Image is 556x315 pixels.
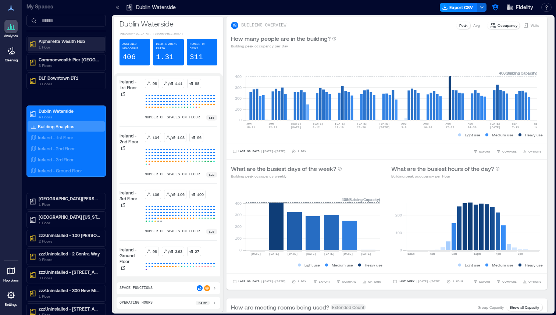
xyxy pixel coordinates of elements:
[313,122,323,125] text: [DATE]
[492,262,513,268] p: Medium use
[401,126,407,129] text: 3-9
[528,279,541,284] span: OPTIONS
[250,252,261,255] text: [DATE]
[190,42,214,51] p: Number of Desks
[361,278,382,285] button: OPTIONS
[400,248,402,252] tspan: 0
[38,124,74,129] p: Building Analytics
[39,238,100,244] p: 2 Floors
[379,122,390,125] text: [DATE]
[342,279,356,284] span: COMPARE
[145,229,200,235] p: number of spaces on floor
[423,122,429,125] text: AUG
[153,191,159,197] p: 106
[495,278,518,285] button: COMPARE
[430,252,435,255] text: 4am
[510,304,539,310] p: Show all Capacity
[122,42,147,51] p: Assigned Headcount
[531,22,539,28] p: Visits
[472,148,492,155] button: EXPORT
[156,42,181,51] p: Desk-sharing ratio
[39,38,100,44] p: Alpharetta Wealth Hub
[231,303,329,312] p: How are meeting rooms being used?
[502,149,517,154] span: COMPARE
[120,79,142,90] p: Ireland - 1st Floor
[521,278,543,285] button: OPTIONS
[195,248,199,254] p: 27
[297,149,306,154] p: 1 Day
[335,278,358,285] button: COMPARE
[39,293,100,299] p: 1 Floor
[468,122,473,125] text: AUG
[26,3,106,10] p: My Spaces
[120,32,217,36] p: [GEOGRAPHIC_DATA], [GEOGRAPHIC_DATA]
[525,132,543,138] p: Heavy use
[395,213,402,217] tspan: 200
[528,149,541,154] span: OPTIONS
[195,80,199,86] p: 88
[120,285,153,291] p: Space Functions
[479,149,491,154] span: EXPORT
[391,173,500,179] p: Building peak occupancy per Hour
[490,126,500,129] text: [DATE]
[306,252,316,255] text: [DATE]
[39,44,100,50] p: 1 Floor
[122,52,136,62] p: 406
[136,4,176,11] p: Dublin Waterside
[495,148,518,155] button: COMPARE
[521,148,543,155] button: OPTIONS
[368,279,381,284] span: OPTIONS
[504,1,535,13] button: Fidelity
[357,126,366,129] text: 20-26
[287,252,298,255] text: [DATE]
[512,126,519,129] text: 7-13
[239,248,242,252] tspan: 0
[153,80,157,86] p: 98
[120,247,142,264] p: Ireland - Ground Floor
[39,306,100,312] p: zzzUninstalled - [STREET_ADDRESS][US_STATE]
[209,229,214,234] p: 126
[39,75,100,81] p: DLF Downtown DT1
[2,286,20,309] a: Settings
[446,122,451,125] text: AUG
[474,252,481,255] text: 12pm
[235,224,242,229] tspan: 200
[365,262,382,268] p: Heavy use
[502,279,517,284] span: COMPARE
[153,248,157,254] p: 98
[465,262,480,268] p: Light use
[324,252,335,255] text: [DATE]
[269,252,279,255] text: [DATE]
[120,133,142,144] p: Ireland - 2nd Floor
[231,278,287,285] button: Last 90 Days |[DATE]-[DATE]
[452,252,457,255] text: 8am
[297,279,306,284] p: 1 Day
[239,118,242,122] tspan: 0
[170,191,171,197] p: /
[496,252,501,255] text: 4pm
[3,278,19,283] p: Floorplans
[231,173,342,179] p: Building peak occupancy weekly
[490,122,500,125] text: [DATE]
[235,85,242,90] tspan: 300
[331,304,366,310] span: Extended Count
[39,214,100,220] p: [GEOGRAPHIC_DATA] [US_STATE]
[391,164,494,173] p: What are the busiest hours of the day?
[156,52,174,62] p: 1.31
[492,132,513,138] p: Medium use
[534,126,543,129] text: 14-20
[39,275,100,281] p: 3 Floors
[231,148,287,155] button: Last 90 Days |[DATE]-[DATE]
[39,269,100,275] p: zzzUninstalled - [STREET_ADDRESS]
[473,22,480,28] p: Avg
[512,122,517,125] text: SEP
[4,34,18,38] p: Analytics
[446,126,455,129] text: 17-23
[268,126,277,129] text: 22-28
[120,300,153,306] p: Operating Hours
[231,164,336,173] p: What are the busiest days of the week?
[235,96,242,100] tspan: 200
[465,132,480,138] p: Light use
[175,248,182,254] p: 3.63
[440,3,477,12] button: Export CSV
